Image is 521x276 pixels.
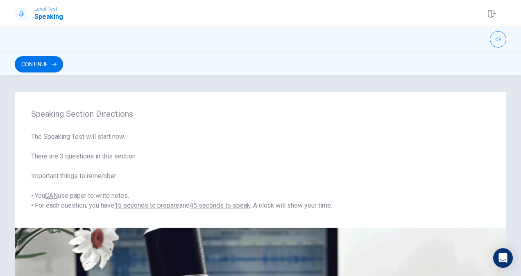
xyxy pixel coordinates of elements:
span: Level Test [34,6,63,12]
span: Speaking Section Directions [31,109,490,119]
u: 45 seconds to speak [190,201,250,209]
button: Continue [15,56,63,72]
div: Open Intercom Messenger [493,248,513,268]
u: 15 seconds to prepare [114,201,179,209]
span: The Speaking Test will start now. There are 3 questions in this section. Important things to reme... [31,132,490,210]
h1: Speaking [34,12,63,22]
u: CAN [45,192,58,199]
